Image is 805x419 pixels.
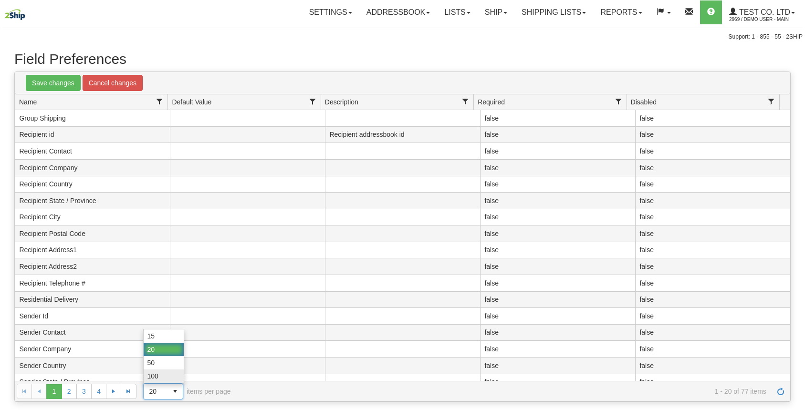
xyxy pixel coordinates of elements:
[15,341,170,358] td: Sender Company
[15,72,790,94] div: grid toolbar
[635,143,790,160] td: false
[144,329,184,383] ul: Page sizes drop down
[478,0,514,24] a: Ship
[15,110,170,127] td: Group Shipping
[480,143,635,160] td: false
[437,0,477,24] a: Lists
[635,242,790,259] td: false
[635,358,790,374] td: false
[631,97,657,107] span: Disabled
[19,97,37,107] span: Name
[15,275,170,292] td: Recipient Telephone #
[635,374,790,391] td: false
[457,93,473,110] a: Description filter column settings
[15,176,170,193] td: Recipient Country
[83,75,143,91] a: Cancel changes
[106,384,121,399] a: Go to the next page
[46,384,62,399] span: Page 1
[2,33,803,41] div: Support: 1 - 855 - 55 - 2SHIP
[325,97,358,107] span: Description
[147,358,155,368] span: 50
[480,193,635,209] td: false
[773,384,788,399] a: Refresh
[15,225,170,242] td: Recipient Postal Code
[480,325,635,341] td: false
[635,341,790,358] td: false
[15,358,170,374] td: Sender Country
[480,110,635,127] td: false
[62,384,77,399] a: 2
[635,193,790,209] td: false
[15,374,170,391] td: Sender State / Province
[480,127,635,143] td: false
[763,93,779,110] a: Disabled filter column settings
[635,209,790,226] td: false
[15,127,170,143] td: Recipient id
[143,383,231,399] span: items per page
[722,0,802,24] a: Test Co. Ltd 2969 / Demo User - MAIN
[151,93,167,110] a: Name filter column settings
[244,388,766,395] span: 1 - 20 of 77 items
[26,75,81,91] a: Save changes
[480,160,635,176] td: false
[143,329,184,383] div: Page sizes drop down
[91,384,106,399] a: 4
[2,2,27,27] img: logo2969.jpg
[635,258,790,275] td: false
[121,384,136,399] a: Go to the last page
[15,160,170,176] td: Recipient Company
[304,93,321,110] a: Default Value filter column settings
[635,176,790,193] td: false
[737,8,790,16] span: Test Co. Ltd
[480,341,635,358] td: false
[480,225,635,242] td: false
[480,358,635,374] td: false
[593,0,649,24] a: Reports
[480,242,635,259] td: false
[635,275,790,292] td: false
[514,0,593,24] a: Shipping lists
[15,325,170,341] td: Sender Contact
[480,292,635,308] td: false
[149,387,162,396] span: 20
[172,97,211,107] span: Default Value
[480,209,635,226] td: false
[15,258,170,275] td: Recipient Address2
[478,97,505,107] span: Required
[635,325,790,341] td: false
[635,127,790,143] td: false
[635,110,790,127] td: false
[147,345,155,354] span: 20
[15,209,170,226] td: Recipient City
[480,374,635,391] td: false
[635,160,790,176] td: false
[480,308,635,325] td: false
[325,127,480,143] td: Recipient addressbook id
[302,0,359,24] a: Settings
[635,225,790,242] td: false
[76,384,92,399] a: 3
[147,331,155,341] span: 15
[480,176,635,193] td: false
[635,308,790,325] td: false
[14,51,791,67] h1: Field Preferences
[480,275,635,292] td: false
[147,371,158,381] span: 100
[167,384,183,399] span: select
[480,258,635,275] td: false
[635,292,790,308] td: false
[729,15,801,24] span: 2969 / Demo User - MAIN
[610,93,627,110] a: Required filter column settings
[15,292,170,308] td: Residential Delivery
[15,193,170,209] td: Recipient State / Province
[15,308,170,325] td: Sender Id
[15,143,170,160] td: Recipient Contact
[359,0,438,24] a: Addressbook
[143,383,183,399] span: Page sizes drop down
[15,242,170,259] td: Recipient Address1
